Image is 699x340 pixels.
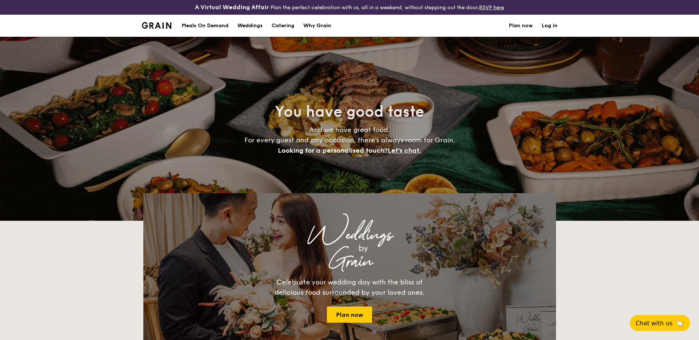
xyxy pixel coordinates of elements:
div: Why Grain [303,15,331,37]
div: Weddings [208,229,491,242]
a: Weddings [233,15,267,37]
span: 🦙 [675,319,684,327]
h1: Catering [272,15,294,37]
a: Log in [542,15,558,37]
div: Celebrate your wedding day with the bliss of delicious food surrounded by your loved ones. [267,277,433,298]
a: RSVP here [479,4,504,11]
a: Logotype [142,22,172,29]
a: Plan now [327,307,372,323]
a: Why Grain [299,15,336,37]
div: by [235,242,491,255]
a: Plan now [509,15,533,37]
a: Catering [267,15,299,37]
button: Chat with us🦙 [630,315,690,331]
div: Weddings [237,15,263,37]
span: Chat with us [636,320,672,327]
span: Let's chat. [388,146,421,155]
div: Grain [208,255,491,268]
img: Grain [142,22,172,29]
h4: A Virtual Wedding Affair [195,3,269,12]
div: Meals On Demand [182,15,228,37]
a: Meals On Demand [177,15,233,37]
div: Plan the perfect celebration with us, all in a weekend, without stepping out the door. [137,3,562,12]
div: Loading menus magically... [143,186,556,193]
